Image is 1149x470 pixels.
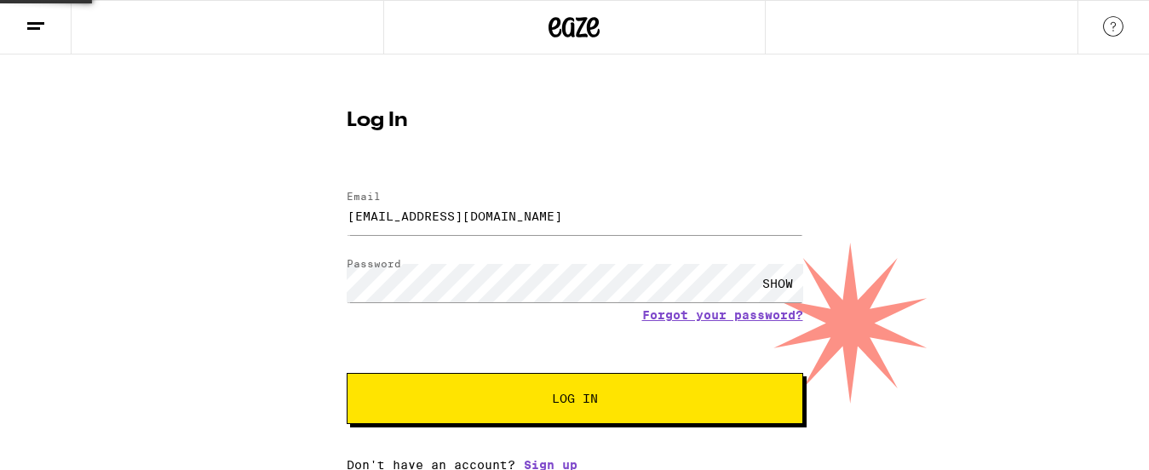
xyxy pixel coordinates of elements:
[642,308,803,322] a: Forgot your password?
[347,191,381,202] label: Email
[552,393,598,404] span: Log In
[752,264,803,302] div: SHOW
[347,111,803,131] h1: Log In
[347,197,803,235] input: Email
[347,373,803,424] button: Log In
[347,258,401,269] label: Password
